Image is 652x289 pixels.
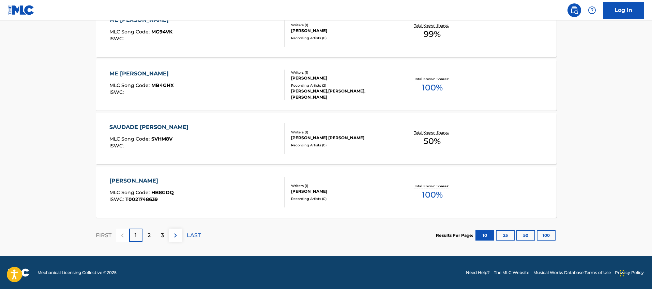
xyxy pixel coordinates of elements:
[424,135,441,147] span: 50 %
[475,230,494,241] button: 10
[291,83,394,88] div: Recording Artists ( 2 )
[109,89,125,95] span: ISWC :
[148,231,151,240] p: 2
[585,3,599,17] div: Help
[96,167,557,218] a: [PERSON_NAME]MLC Song Code:HB8GDQISWC:T0021748639Writers (1)[PERSON_NAME]Recording Artists (0)Tot...
[109,35,125,42] span: ISWC :
[151,82,174,88] span: MB4GHX
[496,230,515,241] button: 25
[537,230,556,241] button: 100
[588,6,596,14] img: help
[567,3,581,17] a: Public Search
[414,23,451,28] p: Total Known Shares:
[615,270,644,276] a: Privacy Policy
[8,269,29,277] img: logo
[291,23,394,28] div: Writers ( 1 )
[161,231,164,240] p: 3
[424,28,441,40] span: 99 %
[291,188,394,194] div: [PERSON_NAME]
[422,189,443,201] span: 100 %
[171,231,180,240] img: right
[8,5,34,15] img: MLC Logo
[618,256,652,289] iframe: Chat Widget
[109,143,125,149] span: ISWC :
[109,29,151,35] span: MLC Song Code :
[291,196,394,201] div: Recording Artists ( 0 )
[291,143,394,148] div: Recording Artists ( 0 )
[135,231,137,240] p: 1
[414,130,451,135] p: Total Known Shares:
[109,189,151,196] span: MLC Song Code :
[96,59,557,111] a: ME [PERSON_NAME]MLC Song Code:MB4GHXISWC:Writers (1)[PERSON_NAME]Recording Artists (2)[PERSON_NAM...
[494,270,529,276] a: The MLC Website
[414,184,451,189] p: Total Known Shares:
[603,2,644,19] a: Log In
[96,6,557,57] a: ME [PERSON_NAME]MLC Song Code:MG94VKISWC:Writers (1)[PERSON_NAME]Recording Artists (0)Total Known...
[151,189,174,196] span: HB8GDQ
[291,183,394,188] div: Writers ( 1 )
[109,196,125,202] span: ISWC :
[37,270,117,276] span: Mechanical Licensing Collective © 2025
[96,231,111,240] p: FIRST
[436,232,475,239] p: Results Per Page:
[533,270,611,276] a: Musical Works Database Terms of Use
[570,6,578,14] img: search
[109,82,151,88] span: MLC Song Code :
[291,35,394,41] div: Recording Artists ( 0 )
[187,231,201,240] p: LAST
[291,70,394,75] div: Writers ( 1 )
[291,75,394,81] div: [PERSON_NAME]
[414,76,451,82] p: Total Known Shares:
[109,177,174,185] div: [PERSON_NAME]
[291,88,394,100] div: [PERSON_NAME],[PERSON_NAME], [PERSON_NAME]
[109,123,192,131] div: SAUDADE [PERSON_NAME]
[151,29,172,35] span: MG94VK
[109,136,151,142] span: MLC Song Code :
[109,70,174,78] div: ME [PERSON_NAME]
[125,196,158,202] span: T0021748639
[516,230,535,241] button: 50
[96,113,557,164] a: SAUDADE [PERSON_NAME]MLC Song Code:SVHM8VISWC:Writers (1)[PERSON_NAME] [PERSON_NAME]Recording Art...
[466,270,490,276] a: Need Help?
[618,256,652,289] div: Widget de chat
[620,263,624,284] div: Arrastrar
[151,136,172,142] span: SVHM8V
[291,135,394,141] div: [PERSON_NAME] [PERSON_NAME]
[291,130,394,135] div: Writers ( 1 )
[422,82,443,94] span: 100 %
[291,28,394,34] div: [PERSON_NAME]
